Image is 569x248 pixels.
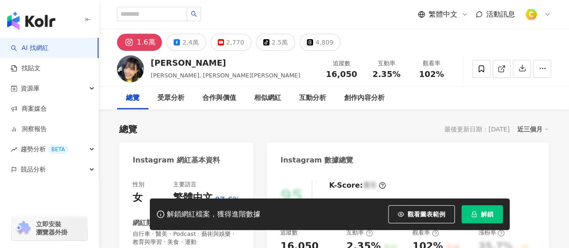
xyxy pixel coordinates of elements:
div: BETA [48,145,68,154]
div: 相似網紅 [254,93,281,104]
img: %E6%96%B9%E5%BD%A2%E7%B4%94.png [523,6,540,23]
div: Instagram 數據總覽 [280,155,353,165]
div: 2,770 [226,36,244,49]
span: 繁體中文 [429,9,457,19]
div: 合作與價值 [202,93,236,104]
button: 觀看圖表範例 [388,205,455,223]
div: 受眾分析 [157,93,184,104]
div: 2.5萬 [272,36,288,49]
span: rise [11,146,17,153]
span: 97.6% [215,195,240,205]
div: 總覽 [119,123,137,135]
div: 近三個月 [517,123,549,135]
a: 洞察報告 [11,125,47,134]
span: 解鎖 [481,211,493,218]
button: 4,809 [300,34,341,51]
span: 立即安裝 瀏覽器外掛 [36,220,67,236]
span: 活動訊息 [486,10,515,18]
div: 解鎖網紅檔案，獲得進階數據 [167,210,260,219]
div: 觀看率 [412,229,439,237]
div: 性別 [133,180,144,189]
button: 2.4萬 [166,34,206,51]
span: 自行車 · 醫美 · Podcast · 藝術與娛樂 · 教育與學習 · 美食 · 運動 [133,230,240,246]
span: 2.35% [372,70,400,79]
a: chrome extension立即安裝 瀏覽器外掛 [12,216,87,240]
div: 4,809 [315,36,333,49]
div: 觀看率 [414,59,448,68]
span: [PERSON_NAME], [PERSON_NAME][PERSON_NAME] [151,72,300,79]
span: lock [471,211,477,217]
span: 102% [419,70,444,79]
div: 2.4萬 [182,36,198,49]
div: 互動率 [346,229,373,237]
div: 總覽 [126,93,139,104]
div: 主要語言 [173,180,197,189]
a: searchAI 找網紅 [11,44,49,53]
div: [PERSON_NAME] [151,57,300,68]
span: 資源庫 [21,78,40,99]
a: 商案媒合 [11,104,47,113]
span: 趨勢分析 [21,139,68,159]
button: 解鎖 [461,205,503,223]
div: 互動率 [369,59,403,68]
div: 女 [133,191,143,205]
button: 2.5萬 [256,34,295,51]
div: 追蹤數 [280,229,298,237]
img: chrome extension [14,221,32,235]
div: 創作內容分析 [344,93,385,104]
div: 繁體中文 [173,191,213,205]
span: search [191,11,197,17]
img: logo [7,12,55,30]
span: 競品分析 [21,159,46,180]
div: 1.6萬 [137,36,155,49]
div: 互動分析 [299,93,326,104]
div: Instagram 網紅基本資料 [133,155,220,165]
span: 16,050 [326,69,357,79]
img: KOL Avatar [117,55,144,82]
a: 找貼文 [11,64,40,73]
div: 最後更新日期：[DATE] [444,126,510,133]
button: 2,770 [211,34,251,51]
span: 觀看圖表範例 [408,211,445,218]
div: 漲粉率 [478,229,505,237]
div: 追蹤數 [324,59,358,68]
div: K-Score : [329,180,386,190]
button: 1.6萬 [117,34,162,51]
